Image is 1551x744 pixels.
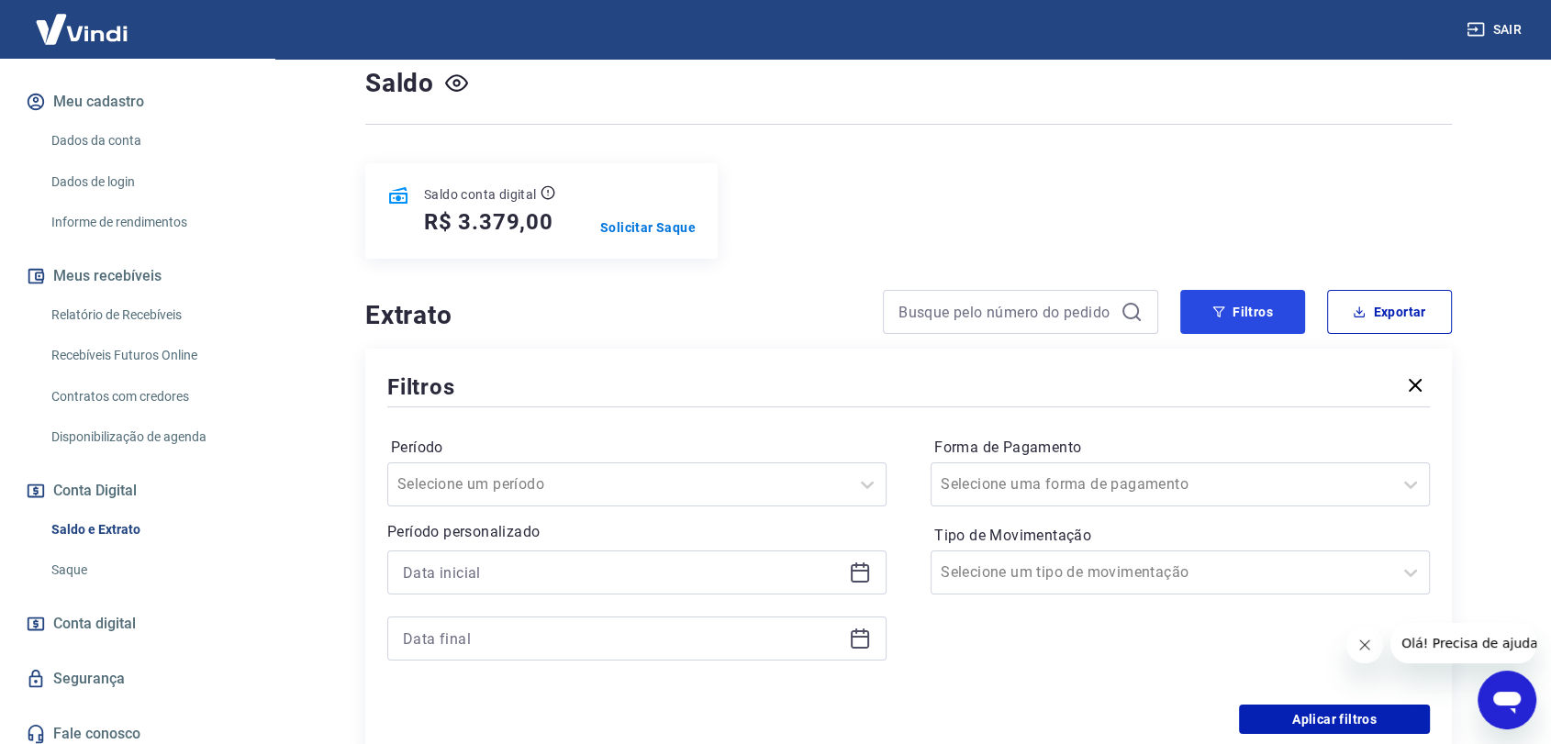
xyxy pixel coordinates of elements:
[44,418,252,456] a: Disponibilização de agenda
[387,521,887,543] p: Período personalizado
[898,298,1113,326] input: Busque pelo número do pedido
[403,559,842,586] input: Data inicial
[44,296,252,334] a: Relatório de Recebíveis
[44,122,252,160] a: Dados da conta
[403,625,842,652] input: Data final
[1390,623,1536,663] iframe: Mensagem da empresa
[1239,705,1430,734] button: Aplicar filtros
[391,437,883,459] label: Período
[22,256,252,296] button: Meus recebíveis
[22,604,252,644] a: Conta digital
[11,13,154,28] span: Olá! Precisa de ajuda?
[365,65,434,102] h4: Saldo
[44,511,252,549] a: Saldo e Extrato
[1327,290,1452,334] button: Exportar
[1463,13,1529,47] button: Sair
[1346,627,1383,663] iframe: Fechar mensagem
[44,337,252,374] a: Recebíveis Futuros Online
[1180,290,1305,334] button: Filtros
[934,437,1426,459] label: Forma de Pagamento
[22,471,252,511] button: Conta Digital
[934,525,1426,547] label: Tipo de Movimentação
[424,207,553,237] h5: R$ 3.379,00
[22,1,141,57] img: Vindi
[424,185,537,204] p: Saldo conta digital
[44,551,252,589] a: Saque
[22,82,252,122] button: Meu cadastro
[53,611,136,637] span: Conta digital
[387,372,455,402] h5: Filtros
[600,218,696,237] a: Solicitar Saque
[1478,671,1536,729] iframe: Botão para abrir a janela de mensagens
[44,204,252,241] a: Informe de rendimentos
[44,163,252,201] a: Dados de login
[22,659,252,699] a: Segurança
[44,378,252,416] a: Contratos com credores
[365,297,861,334] h4: Extrato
